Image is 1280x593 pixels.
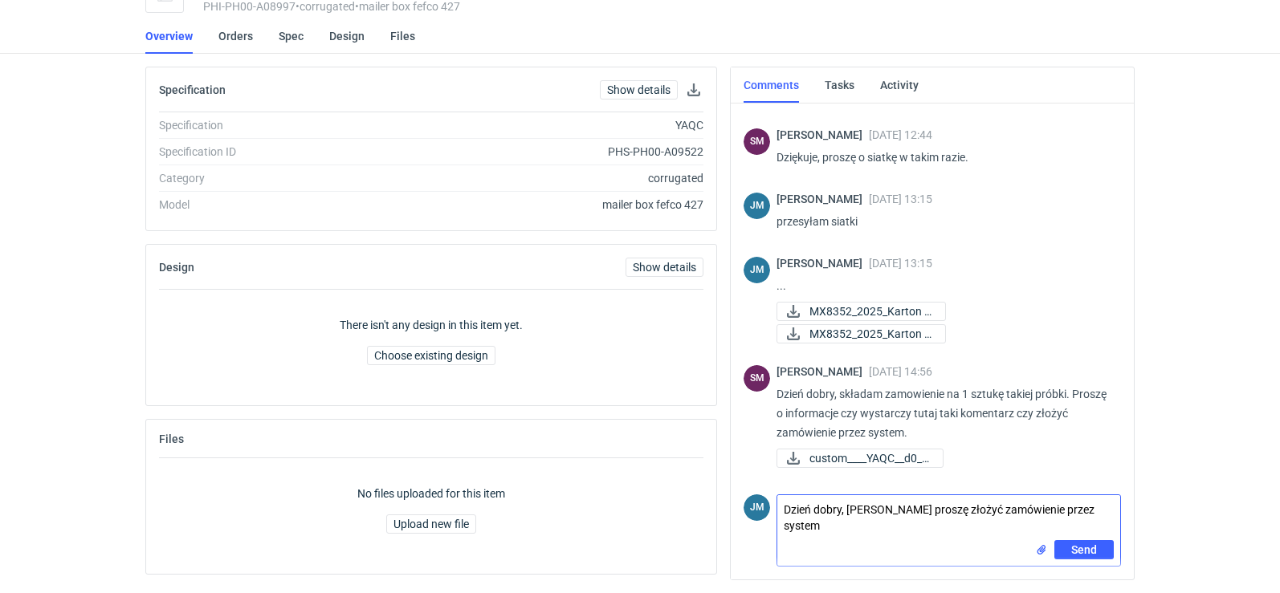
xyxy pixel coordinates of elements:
[744,365,770,392] div: Sebastian Markut
[777,128,869,141] span: [PERSON_NAME]
[159,144,377,160] div: Specification ID
[279,18,304,54] a: Spec
[744,128,770,155] div: Sebastian Markut
[744,257,770,283] figcaption: JM
[145,18,193,54] a: Overview
[777,449,937,468] div: custom____YAQC__d0__oR241987187.pdf
[809,303,932,320] span: MX8352_2025_Karton F...
[386,514,476,534] button: Upload new file
[357,485,505,502] p: No files uploaded for this item
[777,384,1108,442] p: Dzień dobry, składam zamowienie na 1 sztukę takiej próbki. Proszę o informacje czy wystarczy tuta...
[159,170,377,186] div: Category
[869,365,932,378] span: [DATE] 14:56
[777,495,1120,540] textarea: Dzień dobry, [PERSON_NAME] proszę złożyć zamówienie przez system
[393,518,469,530] span: Upload new file
[777,365,869,378] span: [PERSON_NAME]
[777,276,1108,295] p: ...
[809,325,932,343] span: MX8352_2025_Karton F...
[869,257,932,270] span: [DATE] 13:15
[159,433,184,445] h2: Files
[777,324,937,343] div: MX8352_2025_Karton F427_E_320x205x100 mm_YAQC.pdf
[777,302,946,321] a: MX8352_2025_Karton F...
[744,365,770,392] figcaption: SM
[159,83,226,96] h2: Specification
[374,350,488,361] span: Choose existing design
[744,128,770,155] figcaption: SM
[390,18,415,54] a: Files
[377,170,703,186] div: corrugated
[744,193,770,219] figcaption: JM
[218,18,253,54] a: Orders
[377,144,703,160] div: PHS-PH00-A09522
[600,80,678,100] a: Show details
[367,346,495,365] button: Choose existing design
[1071,544,1097,555] span: Send
[777,257,869,270] span: [PERSON_NAME]
[744,193,770,219] div: Joanna Myślak
[809,449,930,467] span: custom____YAQC__d0__...
[744,494,770,521] div: Joanna Myślak
[777,148,1108,167] p: Dziękuje, proszę o siatkę w takim razie.
[340,317,523,333] p: There isn't any design in this item yet.
[744,494,770,521] figcaption: JM
[159,261,194,274] h2: Design
[159,117,377,133] div: Specification
[825,67,854,103] a: Tasks
[880,67,919,103] a: Activity
[744,67,799,103] a: Comments
[329,18,365,54] a: Design
[777,193,869,205] span: [PERSON_NAME]
[377,117,703,133] div: YAQC
[777,324,946,343] a: MX8352_2025_Karton F...
[377,197,703,213] div: mailer box fefco 427
[684,80,703,100] button: Download specification
[777,212,1108,231] p: przesyłam siatki
[744,257,770,283] div: Joanna Myślak
[869,128,932,141] span: [DATE] 12:44
[1054,540,1114,559] button: Send
[777,449,944,468] a: custom____YAQC__d0__...
[626,258,703,277] a: Show details
[159,197,377,213] div: Model
[777,302,937,321] div: MX8352_2025_Karton F427_E_320x205x100 mm_YAQC siatka.pdf
[869,193,932,205] span: [DATE] 13:15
